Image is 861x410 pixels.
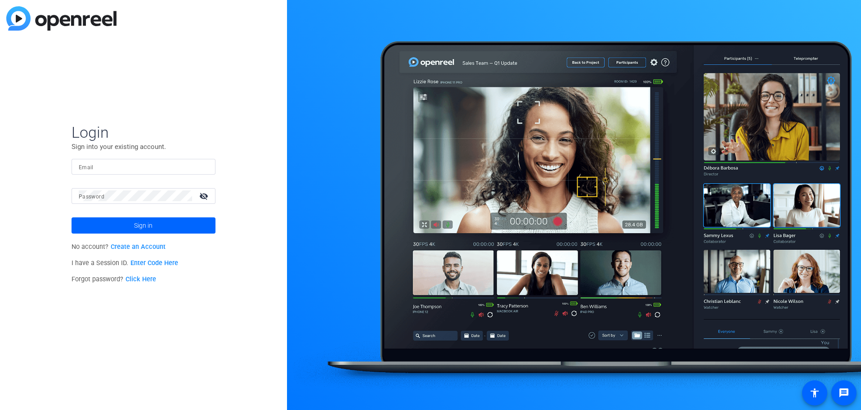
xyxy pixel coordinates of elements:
span: Sign in [134,214,152,237]
span: I have a Session ID. [72,259,178,267]
mat-icon: message [839,387,849,398]
a: Create an Account [111,243,166,251]
p: Sign into your existing account. [72,142,215,152]
img: blue-gradient.svg [6,6,117,31]
mat-label: Password [79,194,104,200]
mat-icon: accessibility [809,387,820,398]
a: Enter Code Here [130,259,178,267]
mat-icon: visibility_off [194,189,215,203]
span: No account? [72,243,166,251]
span: Forgot password? [72,275,156,283]
span: Login [72,123,215,142]
input: Enter Email Address [79,161,208,172]
a: Click Here [126,275,156,283]
mat-label: Email [79,164,94,171]
button: Sign in [72,217,215,234]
